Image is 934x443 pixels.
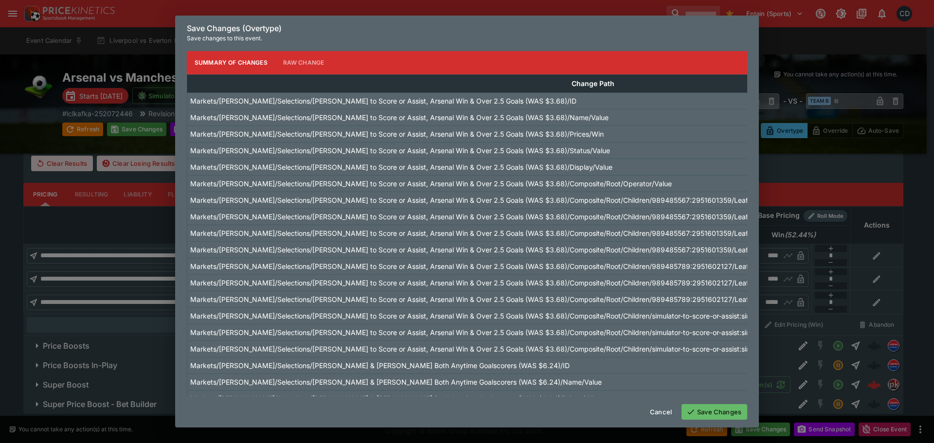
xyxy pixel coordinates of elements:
[187,23,747,34] h6: Save Changes (Overtype)
[190,393,597,404] p: Markets/[PERSON_NAME]/Selections/[PERSON_NAME] & [PERSON_NAME] Both Anytime Goalscorers (WAS $6.2...
[190,112,609,123] p: Markets/[PERSON_NAME]/Selections/[PERSON_NAME] to Score or Assist, Arsenal Win & Over 2.5 Goals (...
[190,129,604,139] p: Markets/[PERSON_NAME]/Selections/[PERSON_NAME] to Score or Assist, Arsenal Win & Over 2.5 Goals (...
[187,51,275,74] button: Summary of Changes
[190,195,795,205] p: Markets/[PERSON_NAME]/Selections/[PERSON_NAME] to Score or Assist, Arsenal Win & Over 2.5 Goals (...
[190,360,570,371] p: Markets/[PERSON_NAME]/Selections/[PERSON_NAME] & [PERSON_NAME] Both Anytime Goalscorers (WAS $6.2...
[190,96,576,106] p: Markets/[PERSON_NAME]/Selections/[PERSON_NAME] to Score or Assist, Arsenal Win & Over 2.5 Goals (...
[190,145,610,156] p: Markets/[PERSON_NAME]/Selections/[PERSON_NAME] to Score or Assist, Arsenal Win & Over 2.5 Goals (...
[187,34,747,43] p: Save changes to this event.
[190,178,672,189] p: Markets/[PERSON_NAME]/Selections/[PERSON_NAME] to Score or Assist, Arsenal Win & Over 2.5 Goals (...
[190,377,602,387] p: Markets/[PERSON_NAME]/Selections/[PERSON_NAME] & [PERSON_NAME] Both Anytime Goalscorers (WAS $6.2...
[190,162,612,172] p: Markets/[PERSON_NAME]/Selections/[PERSON_NAME] to Score or Assist, Arsenal Win & Over 2.5 Goals (...
[190,245,818,255] p: Markets/[PERSON_NAME]/Selections/[PERSON_NAME] to Score or Assist, Arsenal Win & Over 2.5 Goals (...
[190,228,806,238] p: Markets/[PERSON_NAME]/Selections/[PERSON_NAME] to Score or Assist, Arsenal Win & Over 2.5 Goals (...
[190,278,800,288] p: Markets/[PERSON_NAME]/Selections/[PERSON_NAME] to Score or Assist, Arsenal Win & Over 2.5 Goals (...
[275,51,332,74] button: Raw Change
[682,404,747,420] button: Save Changes
[644,404,678,420] button: Cancel
[190,294,807,304] p: Markets/[PERSON_NAME]/Selections/[PERSON_NAME] to Score or Assist, Arsenal Win & Over 2.5 Goals (...
[190,212,800,222] p: Markets/[PERSON_NAME]/Selections/[PERSON_NAME] to Score or Assist, Arsenal Win & Over 2.5 Goals (...
[190,261,795,271] p: Markets/[PERSON_NAME]/Selections/[PERSON_NAME] to Score or Assist, Arsenal Win & Over 2.5 Goals (...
